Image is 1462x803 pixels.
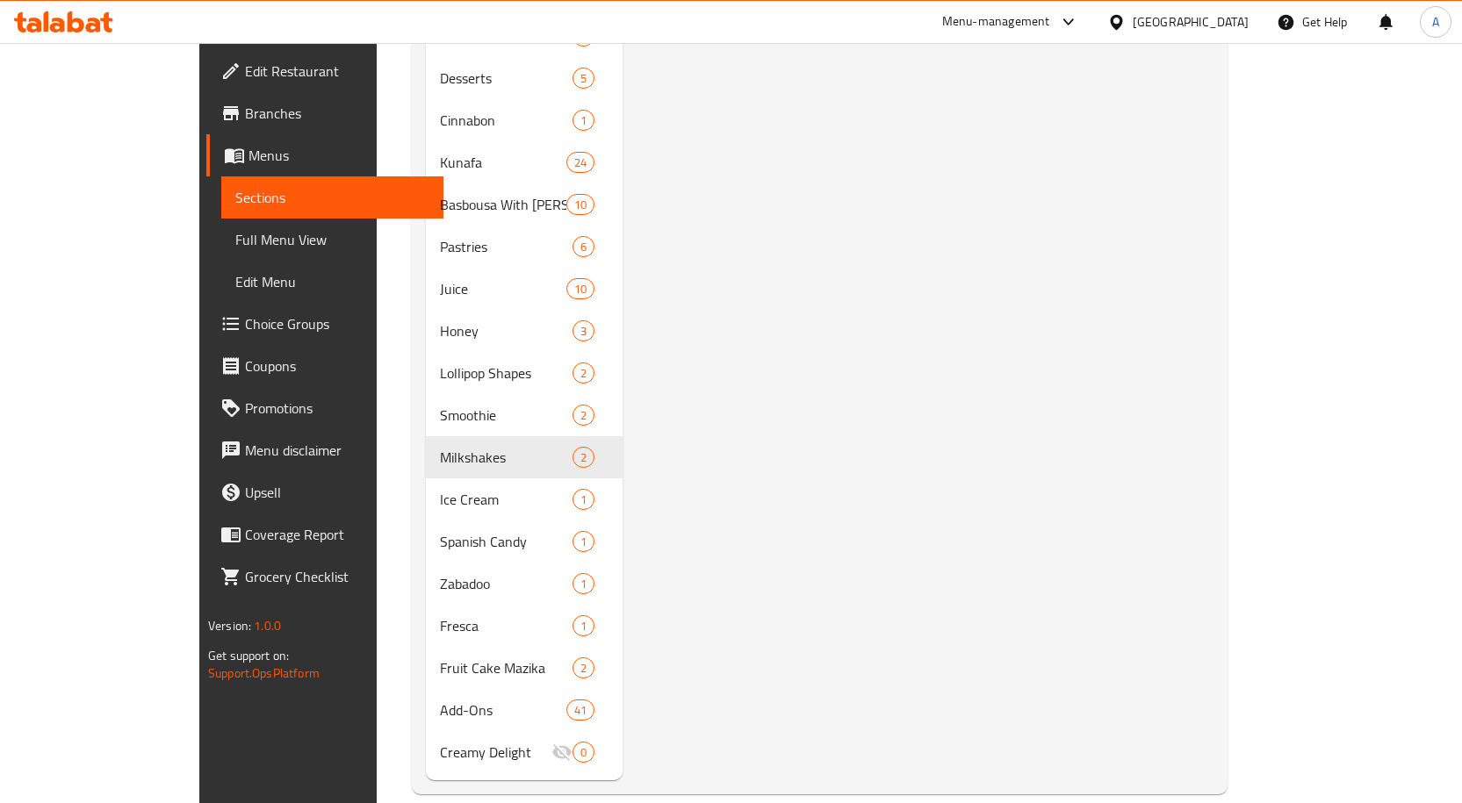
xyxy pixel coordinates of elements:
[440,194,566,215] span: Basbousa With [PERSON_NAME]
[440,573,573,594] span: Zabadoo
[1432,12,1439,32] span: A
[573,407,594,424] span: 2
[566,699,594,721] div: items
[566,152,594,173] div: items
[573,447,594,468] div: items
[208,662,320,685] a: Support.OpsPlatform
[573,110,594,131] div: items
[440,657,573,678] span: Fruit Cake Mazika
[245,355,429,376] span: Coupons
[206,471,443,513] a: Upsell
[573,449,594,466] span: 2
[440,236,573,257] span: Pastries
[206,556,443,598] a: Grocery Checklist
[573,68,594,89] div: items
[573,618,594,635] span: 1
[426,605,623,647] div: Fresca1
[426,99,623,141] div: Cinnabon1
[567,197,594,213] span: 10
[426,268,623,310] div: Juice10
[440,615,573,636] div: Fresca
[440,320,573,341] span: Honey
[426,226,623,268] div: Pastries6
[573,236,594,257] div: items
[426,436,623,478] div: Milkshakes2
[426,520,623,563] div: Spanish Candy1
[245,313,429,334] span: Choice Groups
[573,573,594,594] div: items
[551,742,573,763] svg: Inactive section
[206,345,443,387] a: Coupons
[573,660,594,677] span: 2
[235,187,429,208] span: Sections
[440,489,573,510] span: Ice Cream
[245,482,429,503] span: Upsell
[573,657,594,678] div: items
[440,362,573,384] span: Lollipop Shapes
[440,194,566,215] div: Basbousa With Ghee
[573,531,594,552] div: items
[206,50,443,92] a: Edit Restaurant
[426,394,623,436] div: Smoothie2
[573,365,594,382] span: 2
[426,689,623,731] div: Add-Ons41
[235,229,429,250] span: Full Menu View
[573,534,594,550] span: 1
[573,323,594,340] span: 3
[245,398,429,419] span: Promotions
[440,405,573,426] span: Smoothie
[245,440,429,461] span: Menu disclaimer
[440,699,566,721] span: Add-Ons
[573,239,594,255] span: 6
[440,447,573,468] span: Milkshakes
[245,524,429,545] span: Coverage Report
[206,513,443,556] a: Coverage Report
[573,320,594,341] div: items
[221,219,443,261] a: Full Menu View
[426,647,623,689] div: Fruit Cake Mazika2
[206,303,443,345] a: Choice Groups
[426,478,623,520] div: Ice Cream1
[573,742,594,763] div: items
[245,103,429,124] span: Branches
[206,387,443,429] a: Promotions
[235,271,429,292] span: Edit Menu
[440,531,573,552] span: Spanish Candy
[206,134,443,176] a: Menus
[566,194,594,215] div: items
[440,68,573,89] span: Desserts
[208,644,289,667] span: Get support on:
[567,702,594,719] span: 41
[440,278,566,299] span: Juice
[254,614,281,637] span: 1.0.0
[206,429,443,471] a: Menu disclaimer
[208,614,251,637] span: Version:
[245,61,429,82] span: Edit Restaurant
[426,183,623,226] div: Basbousa With [PERSON_NAME]10
[440,110,573,131] span: Cinnabon
[248,145,429,166] span: Menus
[573,744,594,761] span: 0
[426,310,623,352] div: Honey3
[566,278,594,299] div: items
[567,154,594,171] span: 24
[206,92,443,134] a: Branches
[440,152,566,173] span: Kunafa
[573,491,594,508] span: 1
[426,563,623,605] div: Zabadoo1
[440,742,551,763] div: Creamy Delight
[567,281,594,298] span: 10
[573,70,594,87] span: 5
